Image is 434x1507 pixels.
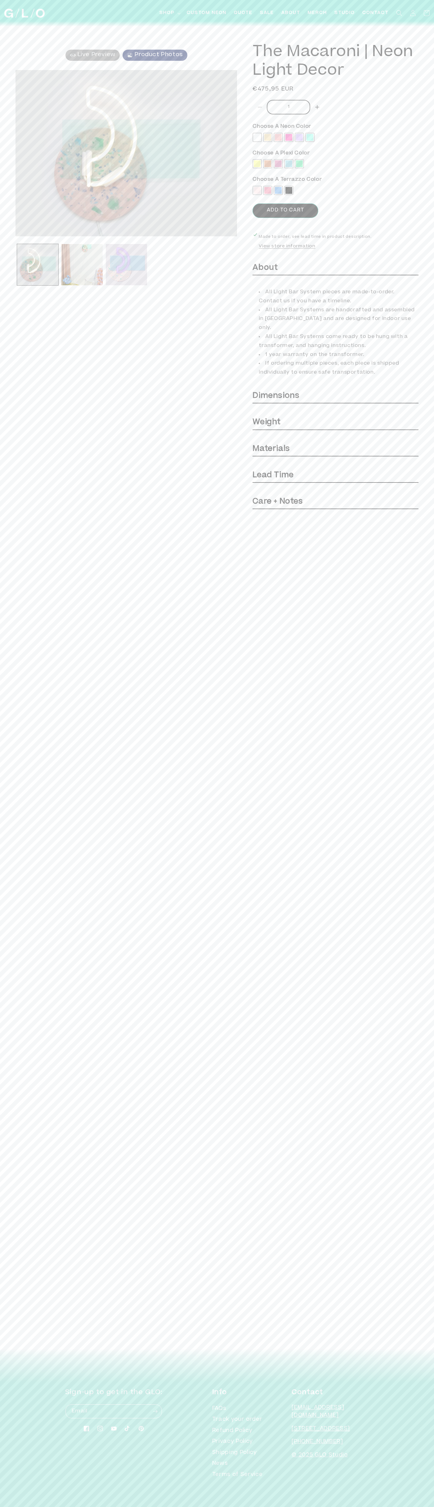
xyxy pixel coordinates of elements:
[331,6,359,20] a: Studio
[156,6,183,20] summary: Shop
[212,1447,257,1459] a: Shipping Policy
[123,50,187,61] a: Product Photos
[187,10,226,16] span: Custom Neon
[212,1414,262,1425] a: Track your order
[308,10,327,16] span: Merch
[334,10,355,16] span: Studio
[253,392,299,400] strong: Dimensions
[234,10,253,16] span: Quote
[392,6,406,20] summary: Search
[259,334,408,348] span: All Light Bar Systems come ready to be hung with a transformer, and hanging instructions.
[253,124,311,129] span: Choose A Neon Color
[292,1438,369,1446] p: [PHONE_NUMBER]
[253,264,278,272] b: About
[253,85,293,94] span: €475,95 EUR
[65,1388,162,1398] h2: Sign-up to get in the GLO:
[253,498,303,505] strong: Care + Notes
[278,6,304,20] a: About
[259,361,399,375] span: If ordering multiple pieces, each piece is shipped individually to ensure safe transportation.
[4,9,45,18] img: GLO Studio
[253,472,293,479] strong: Lead Time
[16,70,237,287] media-gallery: Gallery Viewer
[292,1426,350,1432] a: [STREET_ADDRESS]
[281,10,300,16] span: About
[61,244,103,285] button: Load image 2 in gallery view
[106,244,147,285] button: Load image 3 in gallery view
[65,1404,162,1418] input: Email
[159,10,175,16] span: Shop
[260,10,274,16] span: SALE
[183,6,230,20] a: Custom Neon
[253,203,318,218] button: Add to cart
[292,1389,323,1396] strong: Contact
[148,1404,162,1419] button: Subscribe
[212,1389,227,1396] strong: Info
[17,244,58,285] button: Load image 1 in gallery view
[212,1436,253,1447] a: Privacy Policy
[259,308,415,331] span: All Light Bar Systems are handcrafted and assembled in [GEOGRAPHIC_DATA] and are designed for ind...
[78,52,115,58] span: Live Preview
[253,177,322,182] span: Choose A Terrazzo Color
[230,6,256,20] a: Quote
[65,50,120,61] a: Live Preview
[212,1405,226,1415] a: FAQs
[2,7,47,20] a: GLO Studio
[253,43,418,81] h1: The Macaroni | Neon Light Decor
[259,290,395,304] span: All Light Bar System pieces are made-to-order. Contact us if you have a timeline.
[253,419,281,426] strong: Weight
[265,352,364,357] span: 1 year warranty on the transformer.
[212,1469,263,1481] a: Terms of Service
[359,6,392,20] a: Contact
[259,234,371,240] p: Made to order, see lead time in product description.
[322,1420,434,1507] iframe: Chat Widget
[70,52,76,58] img: live-preview.svg
[292,1404,369,1420] p: [EMAIL_ADDRESS][DOMAIN_NAME]
[212,1425,253,1437] a: Refund Policy
[253,151,310,156] span: Choose A Plexi Color
[292,1451,369,1460] p: © 2025 GLO Studio
[135,52,183,58] span: Product Photos
[259,243,315,251] button: View store information
[212,1458,228,1469] a: News
[362,10,389,16] span: Contact
[304,6,331,20] a: Merch
[253,445,290,453] strong: Materials
[127,52,133,58] img: photos.svg
[256,6,278,20] a: SALE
